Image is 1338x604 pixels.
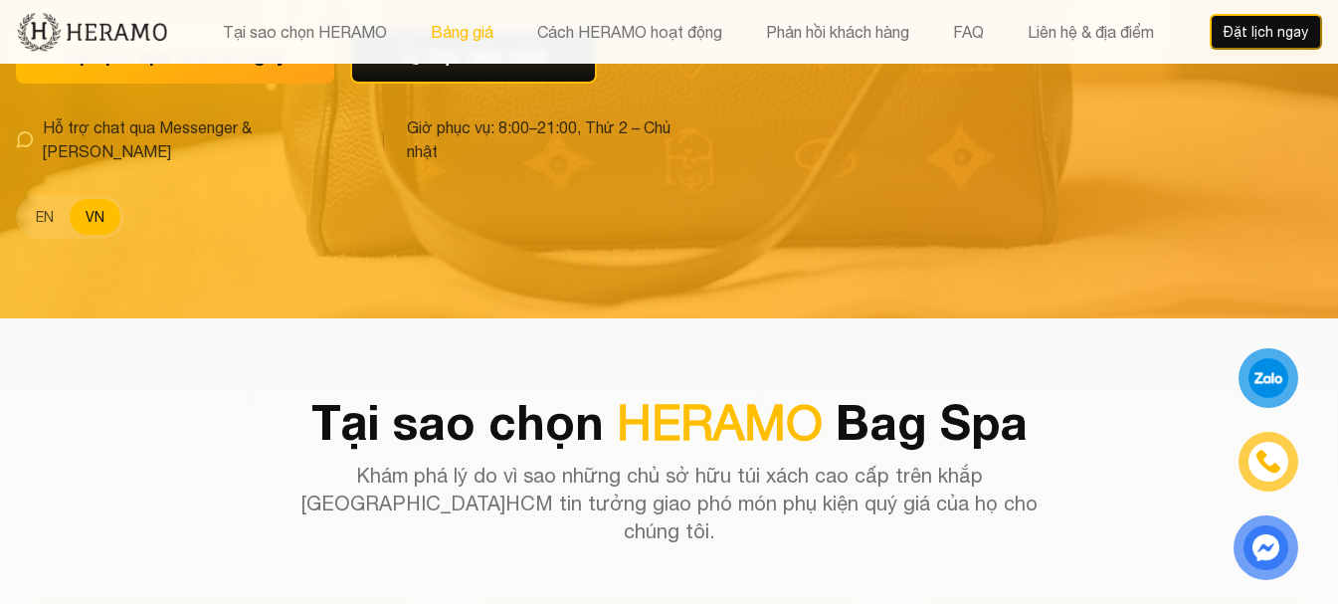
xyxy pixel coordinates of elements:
button: FAQ [947,19,990,45]
button: Phản hồi khách hàng [760,19,915,45]
button: Cách HERAMO hoạt động [531,19,728,45]
span: HERAMO [617,394,823,450]
button: EN [20,199,70,235]
button: Bảng giá [425,19,499,45]
button: Đặt lịch ngay [1210,14,1322,50]
button: VN [70,199,120,235]
a: phone-icon [1239,432,1297,491]
button: Tại sao chọn HERAMO [217,19,393,45]
img: new-logo.3f60348b.png [16,11,168,53]
img: phone-icon [1256,450,1280,474]
h2: Tại sao chọn Bag Spa [16,398,1322,446]
span: Giờ phục vụ: 8:00–21:00, Thứ 2 – Chủ nhật [407,115,684,163]
p: Khám phá lý do vì sao những chủ sở hữu túi xách cao cấp trên khắp [GEOGRAPHIC_DATA]HCM tin tưởng ... [287,462,1051,545]
button: Liên hệ & địa điểm [1022,19,1160,45]
span: Hỗ trợ chat qua Messenger & [PERSON_NAME] [43,115,359,163]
